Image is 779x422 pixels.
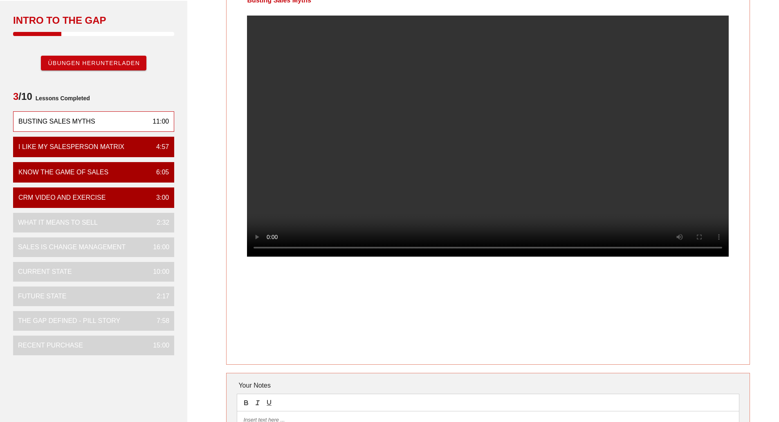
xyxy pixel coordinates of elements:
[150,218,169,228] div: 2:32
[150,167,169,177] div: 6:05
[146,117,169,126] div: 11:00
[146,341,169,350] div: 15:00
[18,142,124,152] div: I Like My Salesperson Matrix
[150,291,169,301] div: 2:17
[18,316,120,326] div: The Gap Defined - Pill Story
[150,316,169,326] div: 7:58
[13,90,32,106] span: /10
[18,218,98,228] div: What it means to sell
[18,291,67,301] div: Future State
[18,167,108,177] div: Know the Game of Sales
[13,14,174,27] div: Intro to the Gap
[146,267,169,277] div: 10:00
[150,193,169,203] div: 3:00
[18,341,83,350] div: Recent Purchase
[13,91,18,102] span: 3
[18,267,72,277] div: Current State
[146,242,169,252] div: 16:00
[32,90,90,106] span: Lessons Completed
[41,56,146,70] a: Übungen herunterladen
[150,142,169,152] div: 4:57
[18,242,126,252] div: Sales is Change Management
[237,377,739,394] div: Your Notes
[18,117,95,126] div: Busting Sales Myths
[18,193,106,203] div: CRM VIDEO and EXERCISE
[47,60,140,66] span: Übungen herunterladen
